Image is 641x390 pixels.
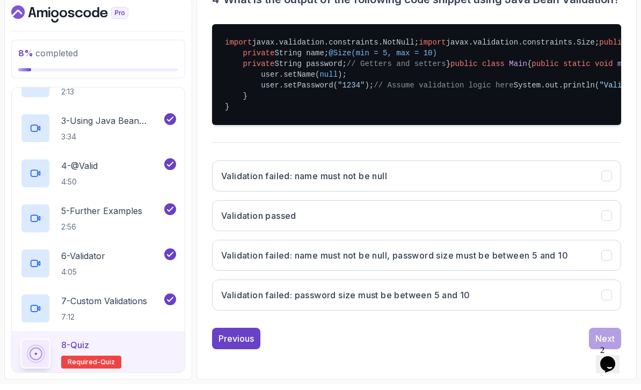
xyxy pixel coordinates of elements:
[595,338,615,351] div: Next
[225,44,252,53] span: import
[243,55,275,63] span: private
[61,255,105,268] p: 6 - Validator
[596,347,630,379] iframe: chat widget
[221,255,568,268] h3: Validation failed: name must not be null, password size must be between 5 and 10
[563,65,590,74] span: static
[509,65,527,74] span: Main
[61,227,142,238] p: 2:56
[347,65,446,74] span: // Getters and setters
[531,65,558,74] span: public
[20,119,176,149] button: 3-Using Java Bean Validation Annotations3:34
[20,164,176,194] button: 4-@Valid4:50
[61,210,142,223] p: 5 - Further Examples
[61,182,98,193] p: 4:50
[18,54,33,64] span: 8 %
[218,338,254,351] div: Previous
[212,334,260,355] button: Previous
[20,344,176,374] button: 8-QuizRequired-quiz
[18,54,78,64] span: completed
[221,295,470,307] h3: Validation failed: password size must be between 5 and 10
[212,30,621,131] pre: javax.validation.constraints.NotNull; javax.validation.constraints.Size; { String name; String pa...
[20,299,176,329] button: 7-Custom Validations7:12
[212,206,621,237] button: Validation passed
[319,76,338,85] span: null
[329,55,437,63] span: @Size(min = 5, max = 10)
[212,166,621,197] button: Validation failed: name must not be null
[450,65,477,74] span: public
[419,44,446,53] span: import
[338,87,365,95] span: "1234"
[617,65,636,74] span: main
[61,344,89,357] p: 8 - Quiz
[61,92,162,103] p: 2:13
[20,254,176,284] button: 6-Validator4:05
[243,65,275,74] span: private
[61,300,147,313] p: 7 - Custom Validations
[61,120,162,133] p: 3 - Using Java Bean Validation Annotations
[374,87,513,95] span: // Assume validation logic here
[61,137,162,148] p: 3:34
[482,65,505,74] span: class
[212,285,621,317] button: Validation failed: password size must be between 5 and 10
[221,215,296,228] h3: Validation passed
[61,318,147,328] p: 7:12
[221,175,387,188] h3: Validation failed: name must not be null
[61,273,105,283] p: 4:05
[20,209,176,239] button: 5-Further Examples2:56
[599,44,626,53] span: public
[11,11,153,28] a: Dashboard
[68,364,100,372] span: Required-
[589,334,621,355] button: Next
[61,165,98,178] p: 4 - @Valid
[595,65,613,74] span: void
[212,246,621,277] button: Validation failed: name must not be null, password size must be between 5 and 10
[100,364,115,372] span: quiz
